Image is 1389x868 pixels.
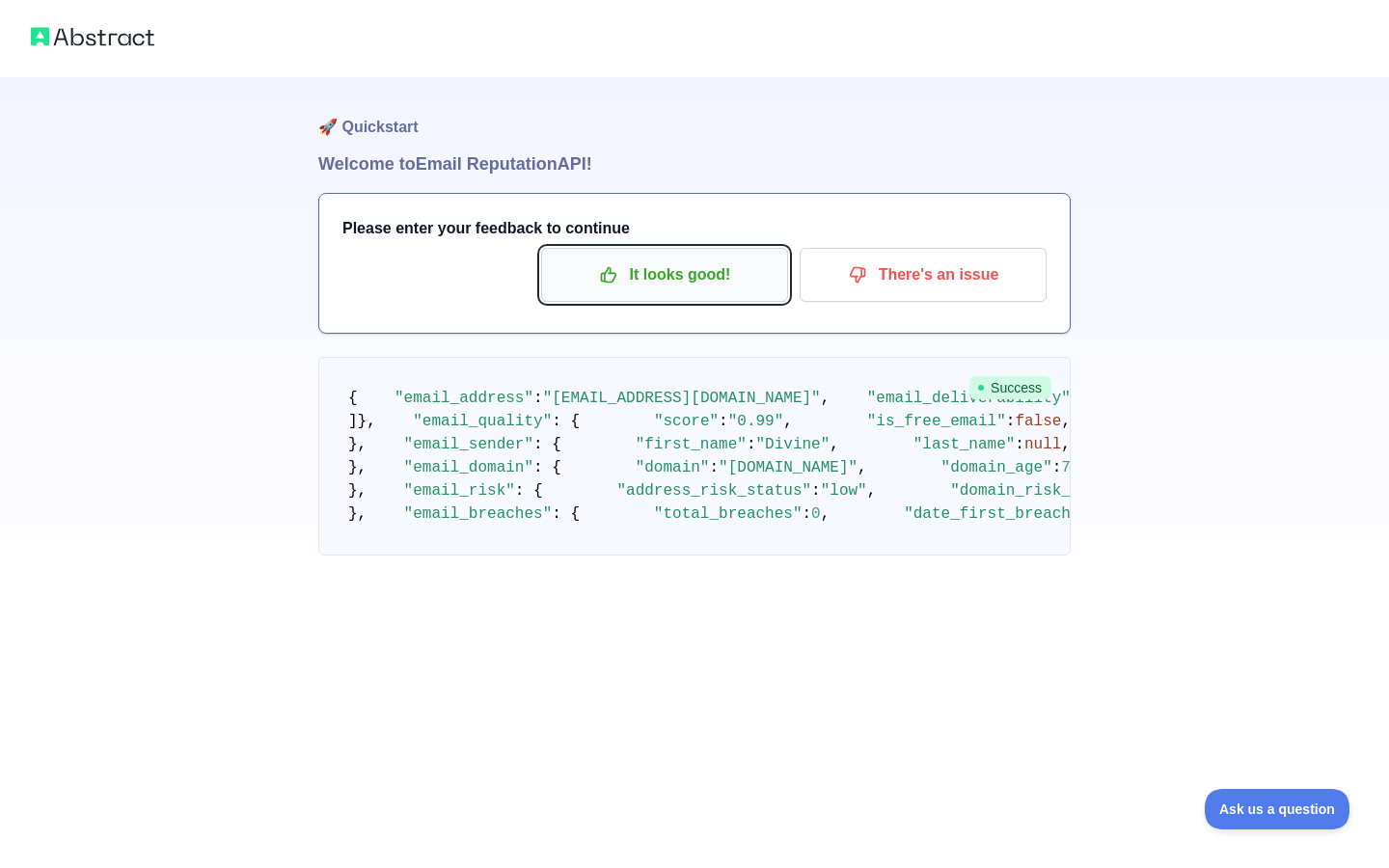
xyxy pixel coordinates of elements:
span: : { [552,413,580,430]
span: null [1024,436,1061,453]
span: { [348,390,358,407]
h3: Please enter your feedback to continue [342,217,1047,240]
span: , [821,505,831,523]
span: "domain_risk_status" [950,482,1135,500]
span: , [821,390,831,407]
span: : { [552,505,580,523]
span: : { [533,459,561,476]
span: "email_address" [395,390,533,407]
span: 70 [1061,459,1079,476]
span: "first_name" [636,436,747,453]
span: 0 [811,505,821,523]
span: "date_first_breached" [904,505,1099,523]
span: : { [515,482,543,500]
span: : [1006,413,1016,430]
h1: Welcome to Email Reputation API! [318,150,1071,177]
span: : [533,390,543,407]
span: , [858,459,867,476]
span: "email_deliverability" [867,390,1071,407]
span: : [1015,436,1024,453]
span: "[EMAIL_ADDRESS][DOMAIN_NAME]" [543,390,821,407]
span: Success [969,376,1051,399]
p: It looks good! [556,258,774,291]
button: It looks good! [541,248,788,302]
span: "Divine" [755,436,830,453]
p: There's an issue [814,258,1032,291]
span: , [1061,413,1071,430]
span: "low" [821,482,867,500]
span: : [747,436,756,453]
span: "email_sender" [404,436,533,453]
h1: 🚀 Quickstart [318,77,1071,150]
span: , [830,436,839,453]
span: , [867,482,877,500]
span: "email_breaches" [404,505,553,523]
span: : [802,505,811,523]
span: "email_risk" [404,482,515,500]
span: "email_domain" [404,459,533,476]
iframe: Toggle Customer Support [1205,789,1350,829]
img: Abstract logo [31,23,154,50]
span: "domain" [636,459,710,476]
span: "address_risk_status" [616,482,811,500]
span: "domain_age" [941,459,1052,476]
span: "0.99" [728,413,784,430]
span: : [811,482,821,500]
span: : [709,459,719,476]
span: , [1061,436,1071,453]
span: "last_name" [913,436,1016,453]
span: "total_breaches" [654,505,803,523]
span: "is_free_email" [867,413,1006,430]
span: "score" [654,413,719,430]
span: "[DOMAIN_NAME]" [719,459,858,476]
span: : [1052,459,1062,476]
span: , [783,413,793,430]
span: : { [533,436,561,453]
button: There's an issue [800,248,1047,302]
span: false [1015,413,1061,430]
span: "email_quality" [413,413,552,430]
span: : [719,413,728,430]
